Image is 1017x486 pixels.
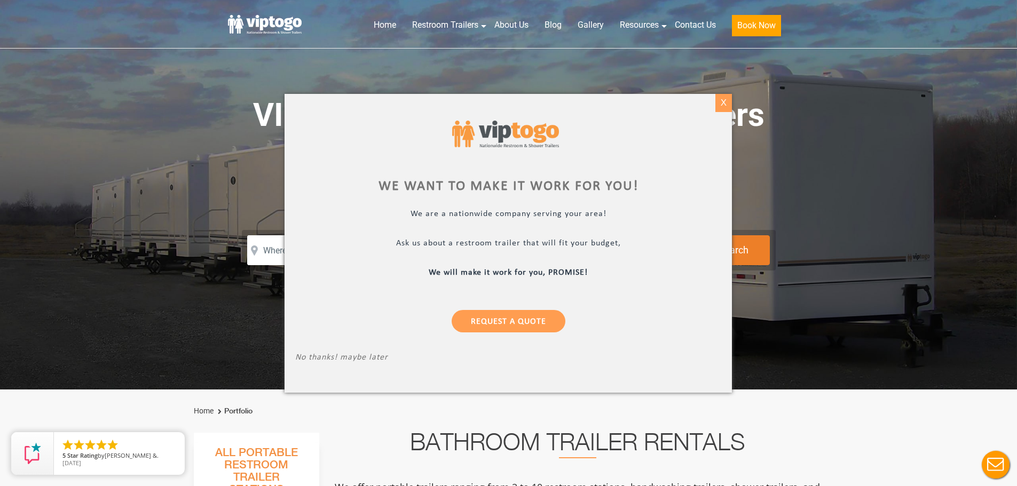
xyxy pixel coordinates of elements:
span: [PERSON_NAME] &. [105,451,159,459]
img: viptogo logo [452,121,559,148]
li:  [95,439,108,451]
span: by [62,452,176,460]
div: X [715,94,732,112]
p: We are a nationwide company serving your area! [295,209,721,221]
img: Review Rating [22,443,43,464]
p: No thanks! maybe later [295,352,721,364]
li:  [73,439,85,451]
a: Request a Quote [452,309,565,332]
li:  [106,439,119,451]
span: 5 [62,451,66,459]
span: Star Rating [67,451,98,459]
span: [DATE] [62,459,81,467]
div: We want to make it work for you! [295,180,721,193]
button: Live Chat [974,443,1017,486]
b: We will make it work for you, PROMISE! [429,268,588,276]
li:  [84,439,97,451]
p: Ask us about a restroom trailer that will fit your budget, [295,238,721,250]
li:  [61,439,74,451]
